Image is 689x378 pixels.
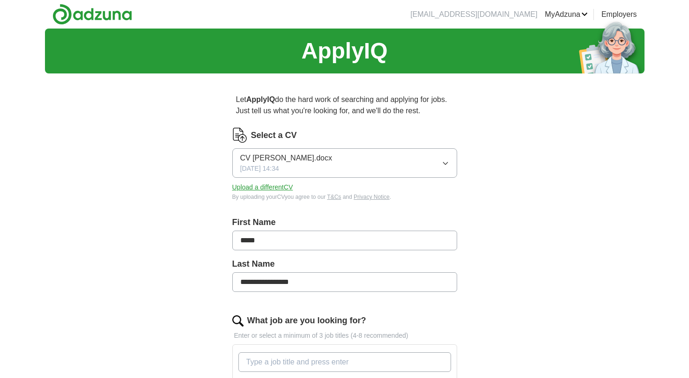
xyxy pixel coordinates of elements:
[52,4,132,25] img: Adzuna logo
[238,352,451,372] input: Type a job title and press enter
[232,128,247,143] img: CV Icon
[601,9,637,20] a: Employers
[232,315,244,327] img: search.png
[232,182,293,192] button: Upload a differentCV
[240,153,333,164] span: CV [PERSON_NAME].docx
[232,216,457,229] label: First Name
[246,95,275,103] strong: ApplyIQ
[301,34,387,68] h1: ApplyIQ
[410,9,537,20] li: [EMAIL_ADDRESS][DOMAIN_NAME]
[354,194,390,200] a: Privacy Notice
[247,314,366,327] label: What job are you looking for?
[232,193,457,201] div: By uploading your CV you agree to our and .
[232,90,457,120] p: Let do the hard work of searching and applying for jobs. Just tell us what you're looking for, an...
[251,129,297,142] label: Select a CV
[327,194,341,200] a: T&Cs
[232,331,457,341] p: Enter or select a minimum of 3 job titles (4-8 recommended)
[232,148,457,178] button: CV [PERSON_NAME].docx[DATE] 14:34
[545,9,588,20] a: MyAdzuna
[232,258,457,270] label: Last Name
[240,164,279,174] span: [DATE] 14:34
